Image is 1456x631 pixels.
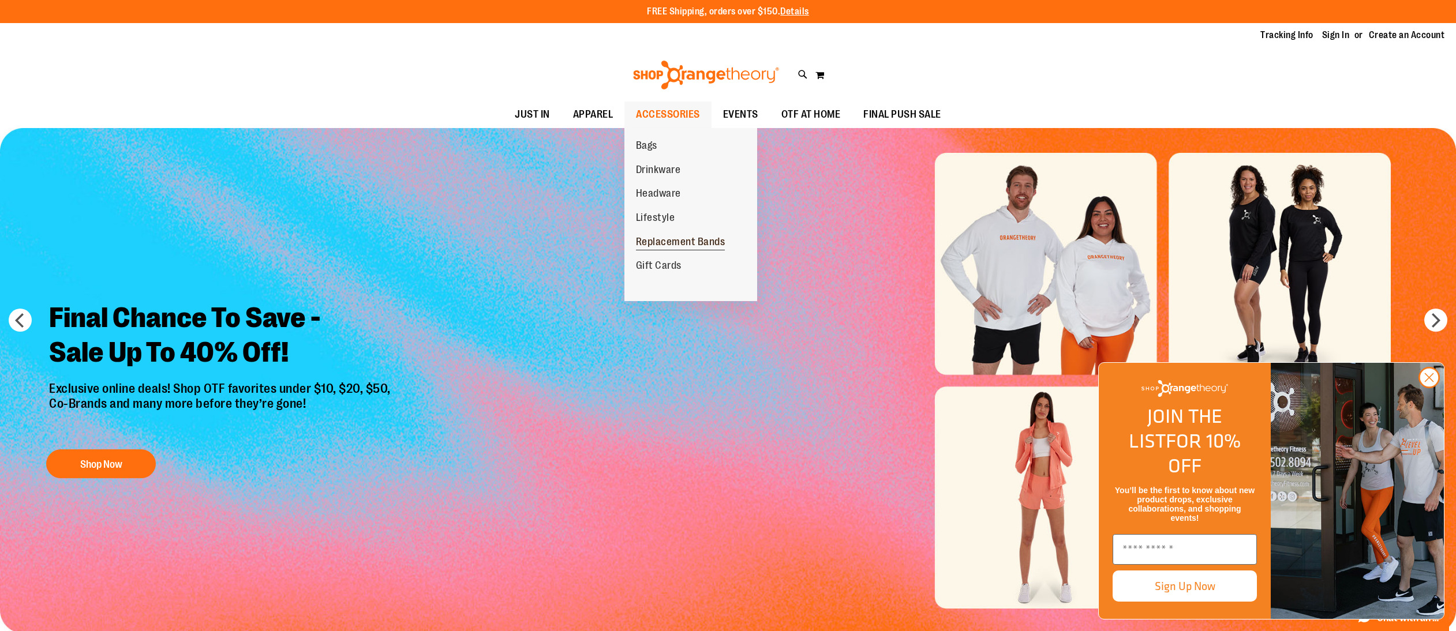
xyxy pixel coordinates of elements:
span: OTF AT HOME [781,102,841,127]
span: FOR 10% OFF [1166,426,1241,480]
button: prev [9,309,32,332]
a: Bags [624,134,669,158]
a: FINAL PUSH SALE [852,102,953,128]
span: Headware [636,187,681,202]
a: EVENTS [712,102,770,128]
a: APPAREL [562,102,625,128]
p: FREE Shipping, orders over $150. [647,5,809,18]
button: Shop Now [46,449,156,478]
a: OTF AT HOME [770,102,852,128]
button: Sign Up Now [1113,570,1257,602]
a: JUST IN [503,102,562,128]
span: Bags [636,140,657,154]
a: Lifestyle [624,206,687,230]
span: JOIN THE LIST [1129,401,1222,455]
a: Replacement Bands [624,230,737,254]
img: Shop Orangtheory [1271,363,1444,619]
span: Drinkware [636,164,681,178]
a: Final Chance To Save -Sale Up To 40% Off! Exclusive online deals! Shop OTF favorites under $10, $... [40,292,402,484]
span: Replacement Bands [636,236,725,250]
a: ACCESSORIES [624,102,712,128]
a: Details [780,6,809,17]
img: Shop Orangetheory [631,61,781,89]
img: Shop Orangetheory [1141,380,1228,397]
a: Tracking Info [1260,29,1313,42]
span: Gift Cards [636,260,682,274]
a: Headware [624,182,693,206]
span: FINAL PUSH SALE [863,102,941,127]
div: FLYOUT Form [1087,351,1456,631]
ul: ACCESSORIES [624,128,757,301]
a: Drinkware [624,158,693,182]
span: You’ll be the first to know about new product drops, exclusive collaborations, and shopping events! [1115,486,1255,523]
span: ACCESSORIES [636,102,700,127]
span: JUST IN [515,102,550,127]
input: Enter email [1113,534,1257,565]
p: Exclusive online deals! Shop OTF favorites under $10, $20, $50, Co-Brands and many more before th... [40,381,402,438]
h2: Final Chance To Save - Sale Up To 40% Off! [40,292,402,381]
span: Lifestyle [636,212,675,226]
span: EVENTS [723,102,758,127]
button: next [1424,309,1447,332]
span: APPAREL [573,102,613,127]
a: Sign In [1322,29,1350,42]
a: Create an Account [1369,29,1445,42]
button: Close dialog [1418,367,1440,388]
a: Gift Cards [624,254,693,278]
